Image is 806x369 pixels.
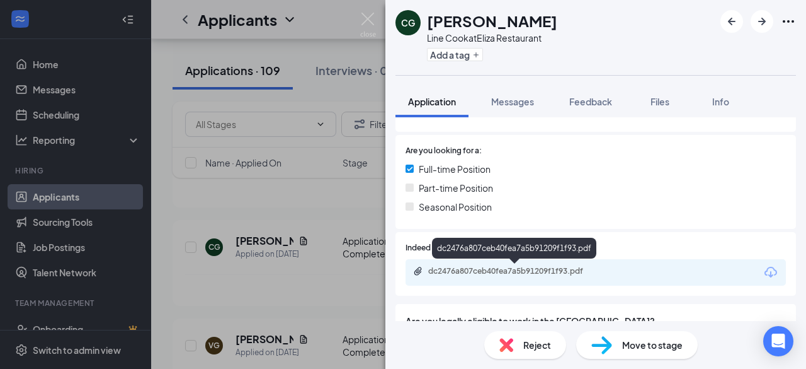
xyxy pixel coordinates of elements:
[523,338,551,352] span: Reject
[406,145,482,157] span: Are you looking for a:
[406,314,786,328] span: Are you legally eligible to work in the [GEOGRAPHIC_DATA]?
[428,266,604,276] div: dc2476a807ceb40fea7a5b91209f1f93.pdf
[763,265,778,280] svg: Download
[712,96,729,107] span: Info
[413,266,423,276] svg: Paperclip
[754,14,769,29] svg: ArrowRight
[781,14,796,29] svg: Ellipses
[491,96,534,107] span: Messages
[419,200,492,214] span: Seasonal Position
[720,10,743,33] button: ArrowLeftNew
[432,238,596,259] div: dc2476a807ceb40fea7a5b91209f1f93.pdf
[569,96,612,107] span: Feedback
[650,96,669,107] span: Files
[427,48,483,61] button: PlusAdd a tag
[622,338,683,352] span: Move to stage
[401,16,415,29] div: CG
[419,181,493,195] span: Part-time Position
[751,10,773,33] button: ArrowRight
[408,96,456,107] span: Application
[724,14,739,29] svg: ArrowLeftNew
[427,10,557,32] h1: [PERSON_NAME]
[406,242,461,254] span: Indeed Resume
[419,162,491,176] span: Full-time Position
[427,32,557,44] div: Line Cook at Eliza Restaurant
[763,326,793,356] div: Open Intercom Messenger
[472,51,480,59] svg: Plus
[413,266,617,278] a: Paperclipdc2476a807ceb40fea7a5b91209f1f93.pdf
